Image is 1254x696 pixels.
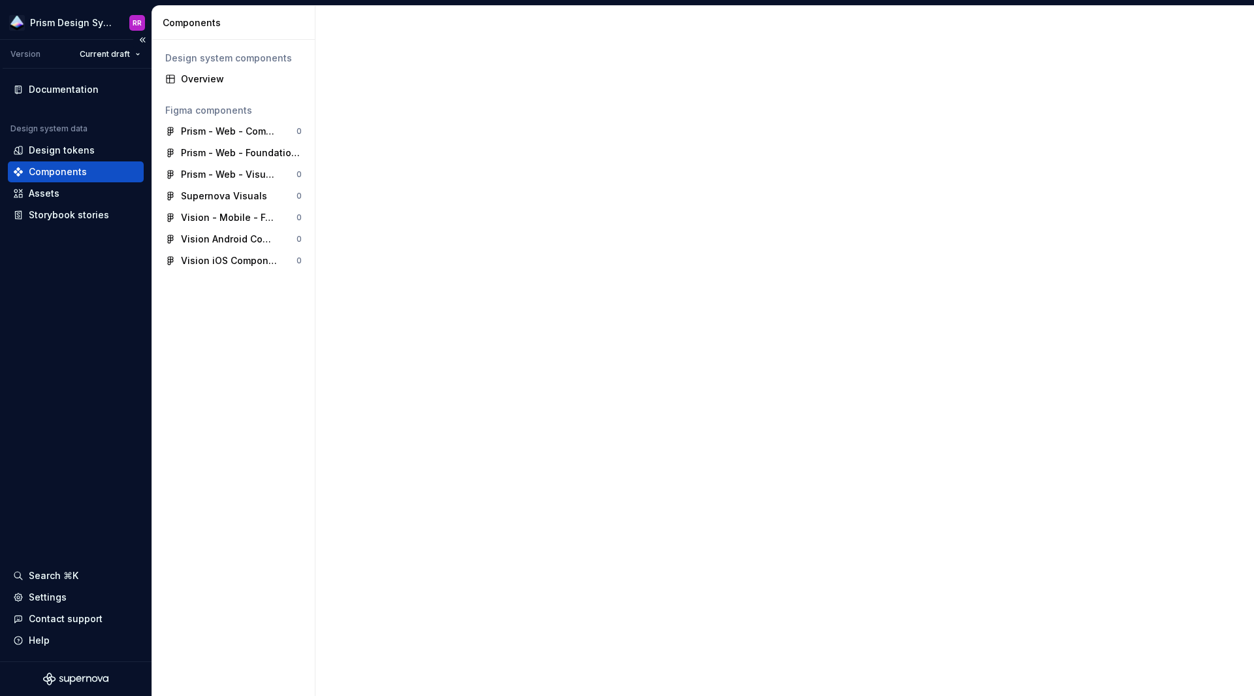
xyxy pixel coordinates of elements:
[160,250,307,271] a: Vision iOS Component Library0
[10,49,40,59] div: Version
[29,187,59,200] div: Assets
[8,608,144,629] button: Contact support
[80,49,130,59] span: Current draft
[8,565,144,586] button: Search ⌘K
[133,18,142,28] div: RR
[181,73,302,86] div: Overview
[8,140,144,161] a: Design tokens
[9,15,25,31] img: f1a7b9bb-7f9f-4a1e-ac36-42496e476d4d.png
[160,229,307,250] a: Vision Android Component Library0
[297,126,302,137] div: 0
[29,634,50,647] div: Help
[160,142,307,163] a: Prism - Web - Foundations
[10,124,88,134] div: Design system data
[29,83,99,96] div: Documentation
[133,31,152,49] button: Collapse sidebar
[8,587,144,608] a: Settings
[181,190,267,203] div: Supernova Visuals
[165,104,302,117] div: Figma components
[74,45,146,63] button: Current draft
[160,186,307,207] a: Supernova Visuals0
[181,125,278,138] div: Prism - Web - Component Library
[297,212,302,223] div: 0
[160,121,307,142] a: Prism - Web - Component Library0
[181,254,278,267] div: Vision iOS Component Library
[29,165,87,178] div: Components
[297,169,302,180] div: 0
[8,630,144,651] button: Help
[29,591,67,604] div: Settings
[297,234,302,244] div: 0
[160,207,307,228] a: Vision - Mobile - Foundation0
[181,146,302,159] div: Prism - Web - Foundations
[8,183,144,204] a: Assets
[30,16,114,29] div: Prism Design System
[29,612,103,625] div: Contact support
[29,569,78,582] div: Search ⌘K
[297,191,302,201] div: 0
[181,168,278,181] div: Prism - Web - Visual Assets
[43,672,108,686] svg: Supernova Logo
[160,164,307,185] a: Prism - Web - Visual Assets0
[8,161,144,182] a: Components
[181,233,278,246] div: Vision Android Component Library
[163,16,310,29] div: Components
[29,208,109,222] div: Storybook stories
[8,205,144,225] a: Storybook stories
[160,69,307,90] a: Overview
[8,79,144,100] a: Documentation
[297,256,302,266] div: 0
[165,52,302,65] div: Design system components
[29,144,95,157] div: Design tokens
[3,8,149,37] button: Prism Design SystemRR
[181,211,278,224] div: Vision - Mobile - Foundation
